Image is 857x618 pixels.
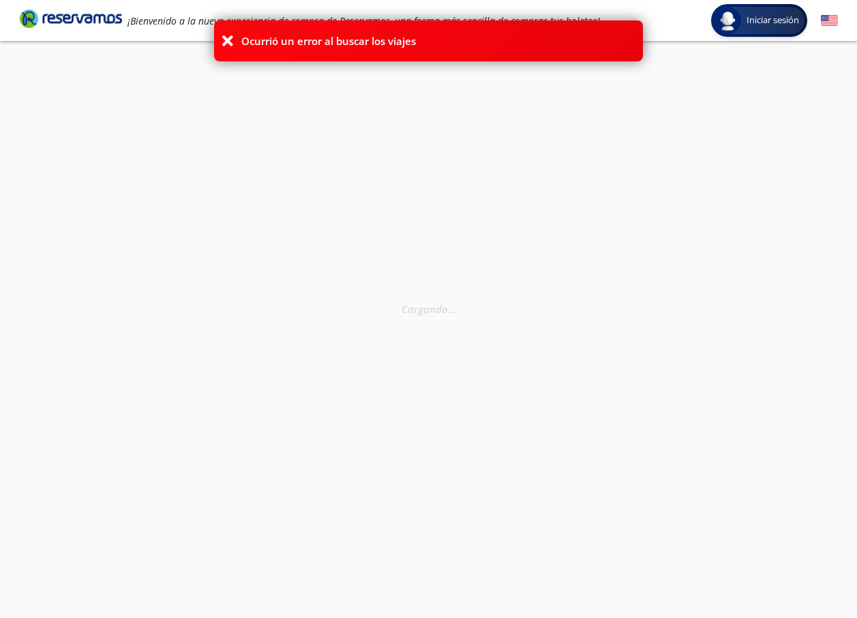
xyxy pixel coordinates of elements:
a: Brand Logo [20,8,122,33]
span: . [453,302,456,316]
p: Ocurrió un error al buscar los viajes [241,33,416,49]
em: Cargando [402,302,456,316]
span: Iniciar sesión [741,14,805,27]
i: Brand Logo [20,8,122,29]
em: ¡Bienvenido a la nueva experiencia de compra de Reservamos, una forma más sencilla de comprar tus... [127,14,600,27]
span: . [451,302,453,316]
button: English [821,12,838,29]
span: . [448,302,451,316]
